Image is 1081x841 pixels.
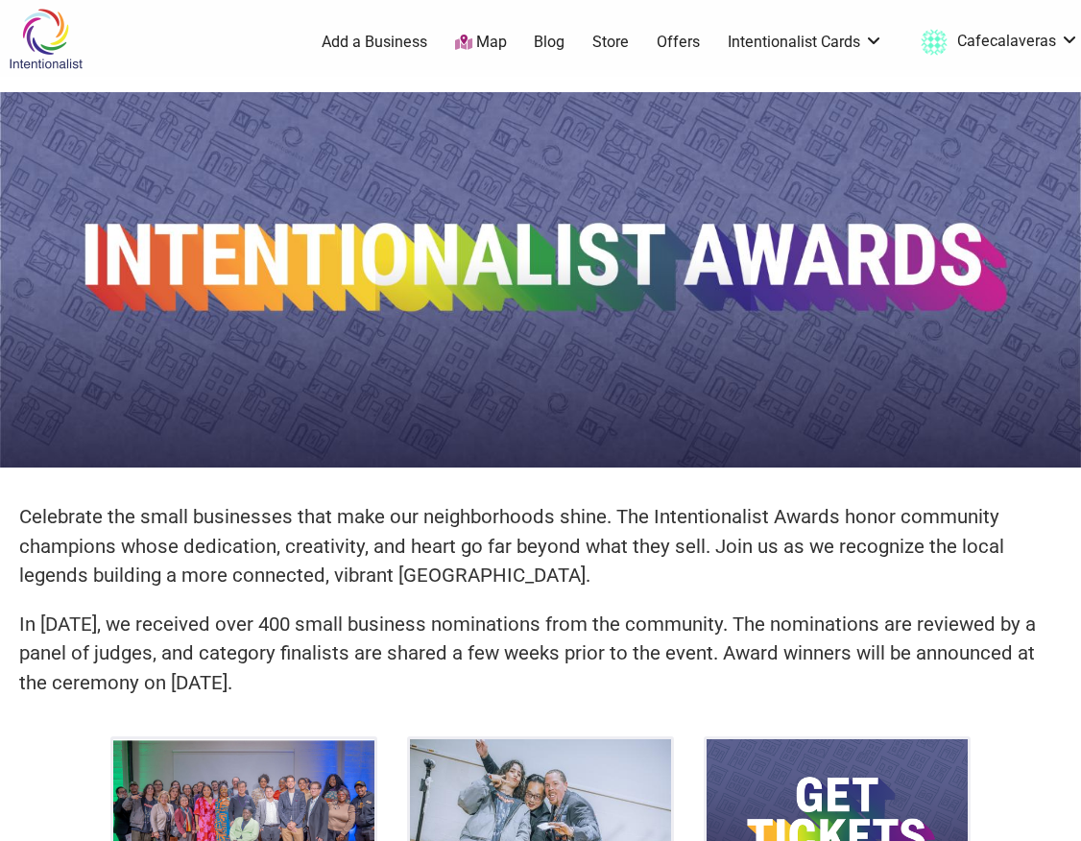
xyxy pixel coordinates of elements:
[455,32,507,54] a: Map
[19,610,1062,698] p: In [DATE], we received over 400 small business nominations from the community. The nominations ar...
[592,32,629,53] a: Store
[728,32,883,53] a: Intentionalist Cards
[322,32,427,53] a: Add a Business
[19,502,1062,590] p: Celebrate the small businesses that make our neighborhoods shine. The Intentionalist Awards honor...
[534,32,565,53] a: Blog
[911,25,1079,60] a: Cafecalaveras
[657,32,700,53] a: Offers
